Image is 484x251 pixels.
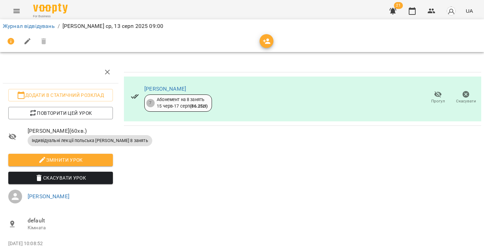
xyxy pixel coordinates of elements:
[28,138,152,144] span: Індивідуальні лекції польська [PERSON_NAME] 8 занять
[466,7,473,14] span: UA
[33,14,68,19] span: For Business
[463,4,476,17] button: UA
[8,172,113,184] button: Скасувати Урок
[14,174,107,182] span: Скасувати Урок
[456,98,476,104] span: Скасувати
[33,3,68,13] img: Voopty Logo
[157,97,207,109] div: Абонемент на 8 занять 15 черв - 17 серп
[144,86,186,92] a: [PERSON_NAME]
[431,98,445,104] span: Прогул
[62,22,163,30] p: [PERSON_NAME] ср, 13 серп 2025 09:00
[3,23,55,29] a: Журнал відвідувань
[8,3,25,19] button: Menu
[28,193,69,200] a: [PERSON_NAME]
[424,88,452,107] button: Прогул
[14,109,107,117] span: Повторити цей урок
[28,224,113,231] p: Кімната
[190,103,207,109] b: ( 86.25 zł )
[3,22,481,30] nav: breadcrumb
[8,107,113,119] button: Повторити цей урок
[452,88,480,107] button: Скасувати
[14,156,107,164] span: Змінити урок
[28,217,113,225] span: default
[28,127,113,135] span: [PERSON_NAME] ( 60 хв. )
[446,6,456,16] img: avatar_s.png
[14,91,107,99] span: Додати в статичний розклад
[146,99,155,107] div: 7
[8,89,113,101] button: Додати в статичний розклад
[394,2,403,9] span: 21
[8,240,113,247] p: [DATE] 10:08:52
[8,154,113,166] button: Змінити урок
[58,22,60,30] li: /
